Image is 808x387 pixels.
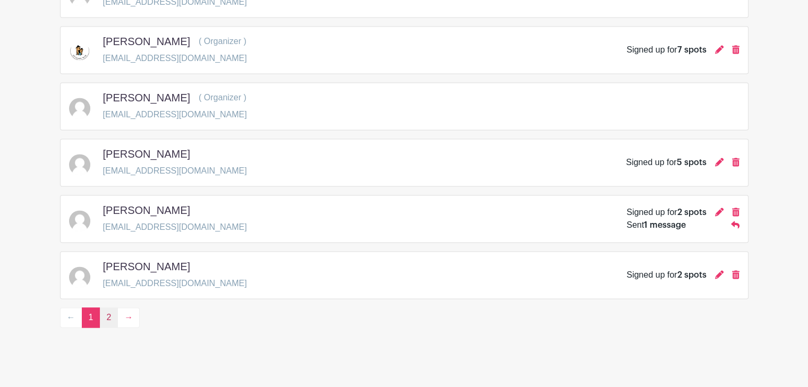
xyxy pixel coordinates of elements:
[677,208,707,217] span: 2 spots
[626,219,686,231] div: Sent
[103,260,190,273] h5: [PERSON_NAME]
[626,44,706,56] div: Signed up for
[103,52,247,65] p: [EMAIL_ADDRESS][DOMAIN_NAME]
[103,204,190,217] h5: [PERSON_NAME]
[69,98,90,119] img: default-ce2991bfa6775e67f084385cd625a349d9dcbb7a52a09fb2fda1e96e2d18dcdb.png
[69,154,90,175] img: default-ce2991bfa6775e67f084385cd625a349d9dcbb7a52a09fb2fda1e96e2d18dcdb.png
[677,158,707,167] span: 5 spots
[644,221,686,229] span: 1 message
[103,277,247,290] p: [EMAIL_ADDRESS][DOMAIN_NAME]
[199,37,246,46] span: ( Organizer )
[626,156,706,169] div: Signed up for
[103,221,247,234] p: [EMAIL_ADDRESS][DOMAIN_NAME]
[103,108,247,121] p: [EMAIL_ADDRESS][DOMAIN_NAME]
[103,91,190,104] h5: [PERSON_NAME]
[626,269,706,281] div: Signed up for
[69,44,90,60] img: PETCARE%20HUB2.jpg.JPG
[99,307,118,328] a: 2
[103,165,247,177] p: [EMAIL_ADDRESS][DOMAIN_NAME]
[82,307,100,328] span: 1
[199,93,246,102] span: ( Organizer )
[69,266,90,288] img: default-ce2991bfa6775e67f084385cd625a349d9dcbb7a52a09fb2fda1e96e2d18dcdb.png
[69,210,90,231] img: default-ce2991bfa6775e67f084385cd625a349d9dcbb7a52a09fb2fda1e96e2d18dcdb.png
[103,35,190,48] h5: [PERSON_NAME]
[103,148,190,160] h5: [PERSON_NAME]
[677,46,707,54] span: 7 spots
[677,271,707,279] span: 2 spots
[626,206,706,219] div: Signed up for
[117,307,140,328] a: →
